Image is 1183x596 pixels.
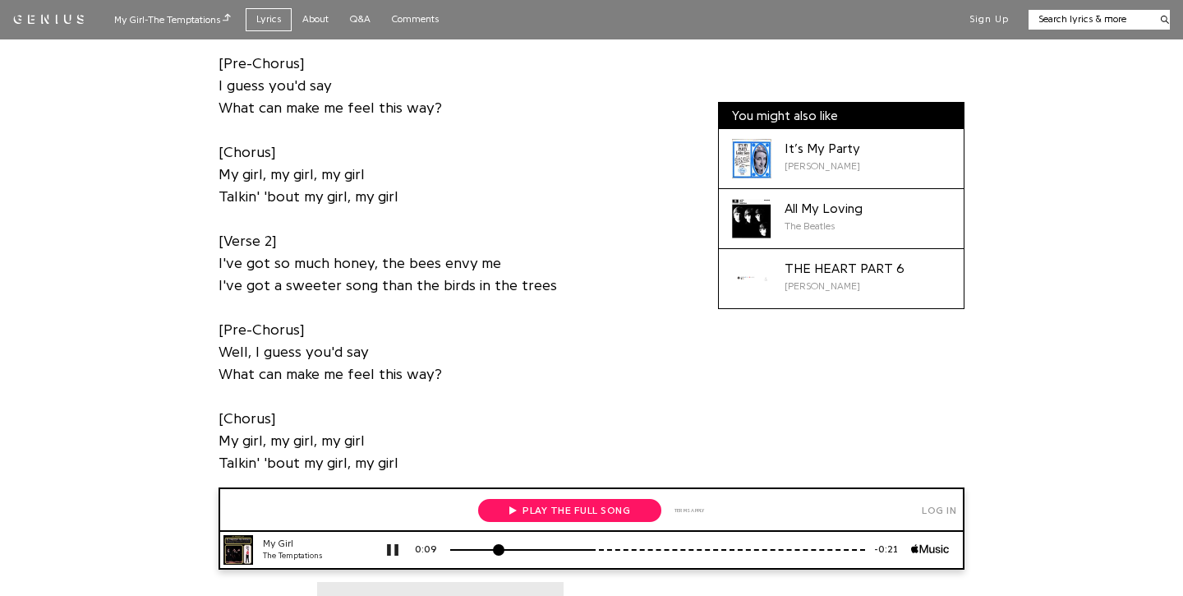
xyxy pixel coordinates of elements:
div: My Girl [58,49,156,63]
button: Sign Up [969,13,1009,26]
div: All My Loving [785,199,863,219]
div: THE HEART PART 6 [785,259,905,279]
img: 72x72bb.jpg [18,48,48,77]
a: About [292,8,339,30]
a: Lyrics [246,8,292,30]
span: Play the full song [304,18,425,28]
a: Cover art for THE HEART PART 6 by DrakeTHE HEART PART 6[PERSON_NAME] [719,249,964,308]
input: Search lyrics & more [1029,12,1151,26]
div: [PERSON_NAME] [785,279,905,293]
a: Cover art for It’s My Party by Lesley GoreIt’s My Party[PERSON_NAME] [719,129,964,189]
div: -0:21 [660,55,706,69]
div: The Beatles [785,219,863,233]
a: Play the full song [273,2,456,44]
a: Q&A [339,8,381,30]
div: Log in [710,13,757,32]
div: The Temptations [58,62,156,75]
div: Cover art for THE HEART PART 6 by Drake [732,259,771,298]
a: Comments [381,8,449,30]
div: My Girl - The Temptations [114,12,231,27]
a: Cover art for All My Loving by The BeatlesAll My LovingThe Beatles [719,189,964,249]
div: Cover art for All My Loving by The Beatles [732,199,771,238]
div: It’s My Party [785,139,860,159]
div: [PERSON_NAME] [785,159,860,173]
div: You might also like [719,103,964,129]
div: Cover art for It’s My Party by Lesley Gore [732,139,771,178]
